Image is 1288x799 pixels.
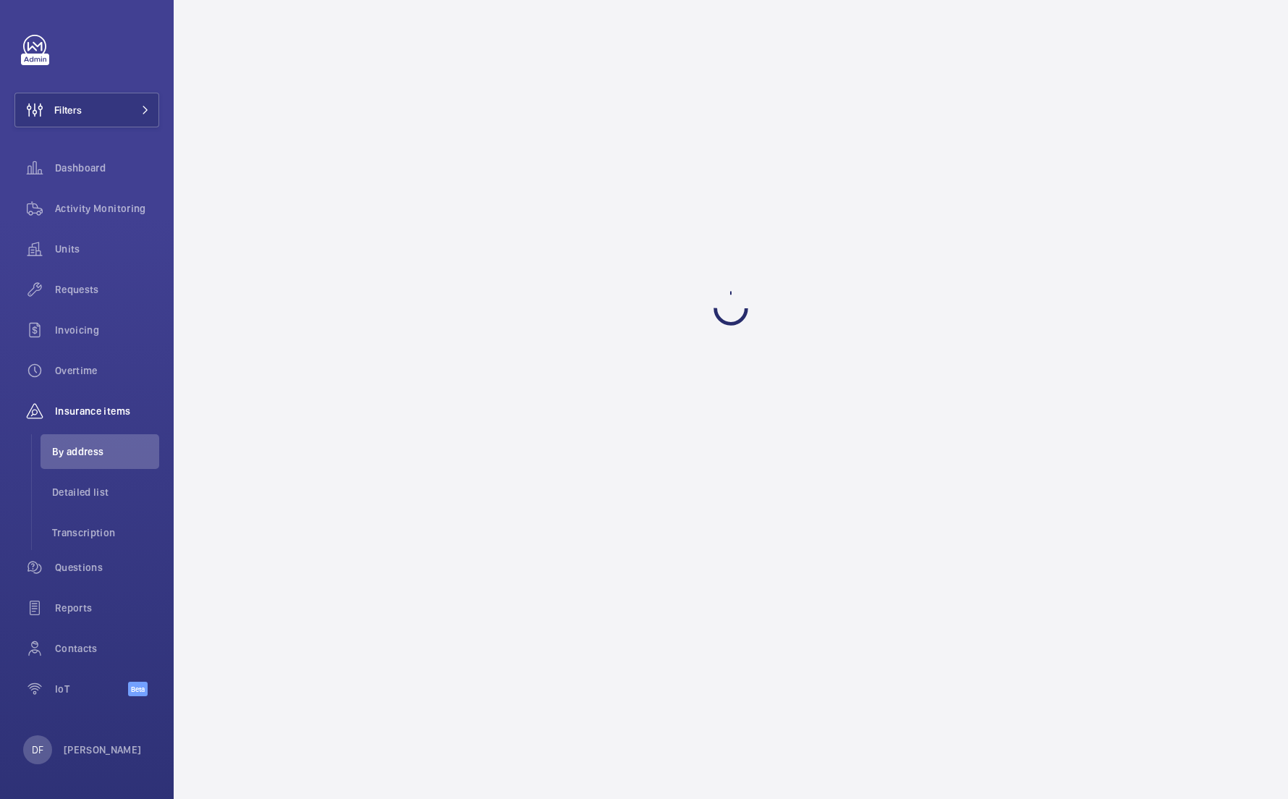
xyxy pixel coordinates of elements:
span: Contacts [55,641,159,656]
span: Activity Monitoring [55,201,159,216]
span: Transcription [52,525,159,540]
span: Beta [128,682,148,696]
span: Dashboard [55,161,159,175]
span: Questions [55,560,159,575]
span: Overtime [55,363,159,378]
span: Units [55,242,159,256]
span: Filters [54,103,82,117]
p: [PERSON_NAME] [64,743,142,757]
span: Detailed list [52,485,159,499]
span: Reports [55,601,159,615]
span: By address [52,444,159,459]
span: Insurance items [55,404,159,418]
button: Filters [14,93,159,127]
span: Invoicing [55,323,159,337]
p: DF [32,743,43,757]
span: IoT [55,682,128,696]
span: Requests [55,282,159,297]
